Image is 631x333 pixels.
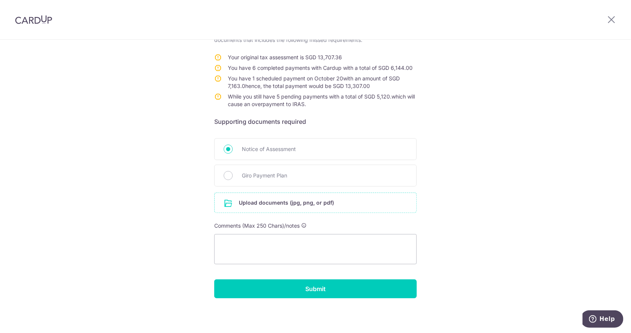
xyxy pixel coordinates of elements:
div: Upload documents (jpg, png, or pdf) [214,193,417,213]
span: Giro Payment Plan [242,171,407,180]
span: You have 1 scheduled payment on October 20with an amount of SGD 7,163.0hence, the total payment w... [228,75,400,89]
input: Submit [214,279,417,298]
img: CardUp [15,15,52,24]
span: Comments (Max 250 Chars)/notes [214,222,300,229]
span: You have 6 completed payments with Cardup with a total of SGD 6,144.00 [228,65,413,71]
span: Your original tax assessment is SGD 13,707.36 [228,54,342,60]
span: Notice of Assessment [242,145,407,154]
iframe: Opens a widget where you can find more information [583,310,623,329]
h6: Supporting documents required [214,117,417,126]
span: While you still have 5 pending payments with a total of SGD 5,120.which will cause an overpayment... [228,93,415,107]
